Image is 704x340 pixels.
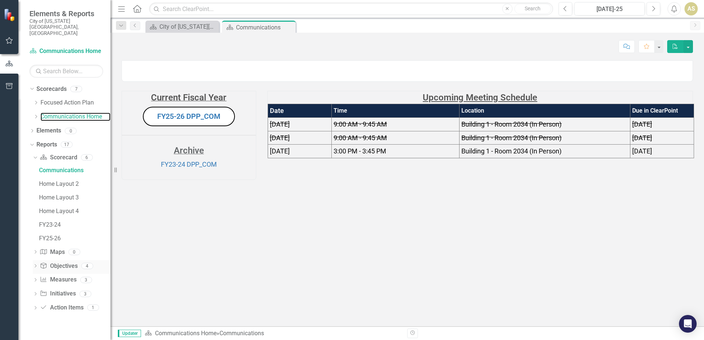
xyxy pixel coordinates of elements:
a: Elements [36,127,61,135]
div: 7 [70,86,82,92]
span: [DATE] [270,134,290,142]
a: Reports [36,141,57,149]
div: 4 [81,263,93,269]
span: Search [525,6,541,11]
a: FY23-24 DPP_COM [161,160,217,168]
div: 3 [80,277,92,283]
img: ClearPoint Strategy [4,8,17,21]
input: Search Below... [29,65,103,78]
input: Search ClearPoint... [149,3,553,15]
div: 17 [61,142,73,148]
span: 9:00 AM - 9:45 AM [334,120,387,128]
a: Home Layout 3 [37,192,110,203]
a: Action Items [40,304,83,312]
span: Elements & Reports [29,9,103,18]
a: Scorecard [40,153,77,162]
strong: Current Fiscal Year [151,92,226,103]
span: Building 1 - Room 2034 (In Person) [461,120,562,128]
div: Home Layout 3 [39,194,110,201]
a: Communications Home [29,47,103,56]
div: 0 [68,249,80,255]
button: AS [684,2,698,15]
span: Building 1 - Room 2034 (In Person) [461,134,562,142]
div: Communications [39,167,110,174]
a: Maps [40,248,64,256]
span: 3:00 PM - 3:45 PM [334,147,386,155]
a: Measures [40,276,76,284]
div: City of [US_STATE][GEOGRAPHIC_DATA] [159,22,217,31]
div: Open Intercom Messenger [679,315,697,333]
a: FY23-24 [37,219,110,231]
a: City of [US_STATE][GEOGRAPHIC_DATA] [147,22,217,31]
strong: Due in ClearPoint [632,107,678,114]
strong: Upcoming Meeting Schedule [423,92,537,103]
a: Communications Home [41,113,110,121]
div: 3 [80,291,91,297]
div: Communications [219,330,264,337]
span: [DATE] [632,147,652,155]
a: FY25-26 DPP_COM [157,112,221,121]
button: FY25-26 DPP_COM [143,107,235,126]
div: 0 [65,128,77,134]
strong: Location [461,107,484,114]
strong: Archive [174,145,204,156]
a: Home Layout 4 [37,205,110,217]
div: FY25-26 [39,235,110,242]
a: Focused Action Plan [41,99,110,107]
a: Scorecards [36,85,67,93]
div: » [145,329,402,338]
span: [DATE] [632,134,652,142]
small: City of [US_STATE][GEOGRAPHIC_DATA], [GEOGRAPHIC_DATA] [29,18,103,36]
a: Initiatives [40,290,75,298]
a: Home Layout 2 [37,178,110,190]
span: [DATE] [270,120,290,128]
div: [DATE]-25 [577,5,642,14]
span: Building 1 - Room 2034 (In Person) [461,147,562,155]
span: [DATE] [632,120,652,128]
a: Communications Home [155,330,217,337]
div: 1 [87,305,99,311]
a: Objectives [40,262,77,270]
button: [DATE]-25 [574,2,645,15]
strong: Date [270,107,284,114]
div: Home Layout 4 [39,208,110,215]
span: [DATE] [270,147,290,155]
a: Communications [37,164,110,176]
div: 6 [81,155,93,161]
span: 9:00 AM - 9:45 AM [334,134,387,142]
div: Communications [236,23,294,32]
strong: Time [334,107,347,114]
a: FY25-26 [37,233,110,244]
span: Updater [118,330,141,337]
button: Search [514,4,551,14]
div: FY23-24 [39,222,110,228]
div: Home Layout 2 [39,181,110,187]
